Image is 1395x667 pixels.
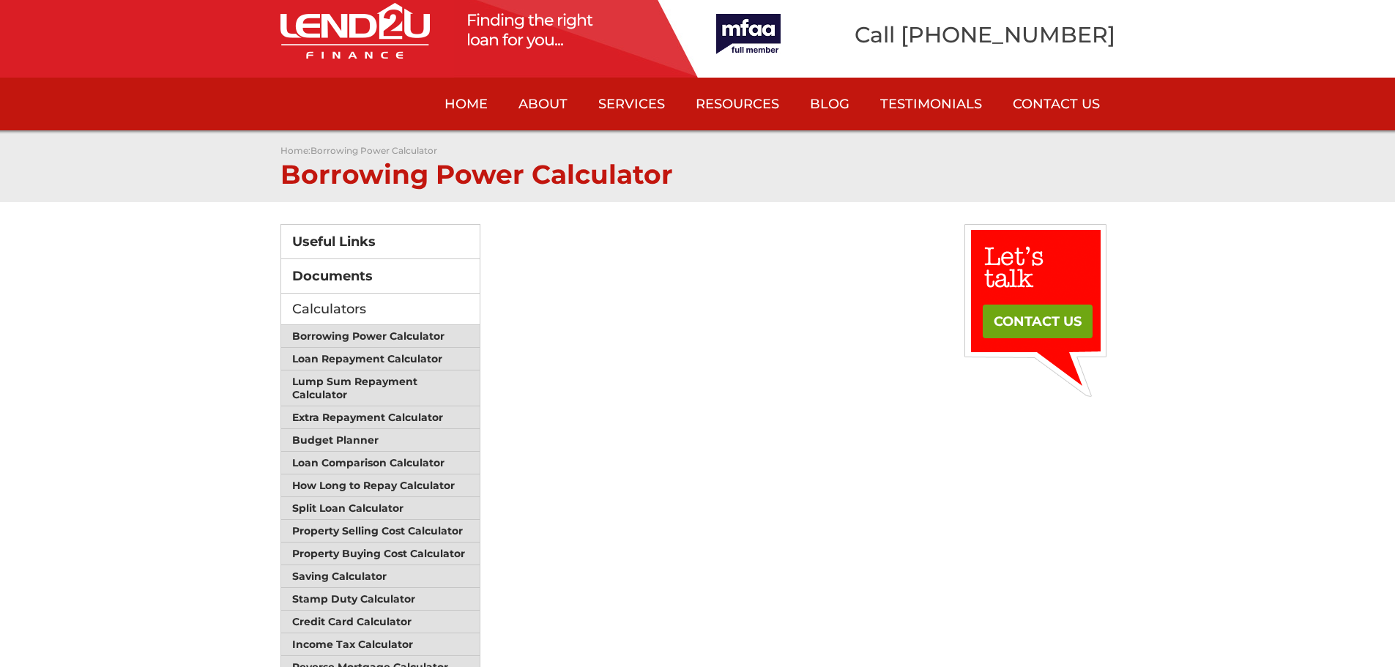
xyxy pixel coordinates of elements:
[281,497,480,520] a: Split Loan Calculator
[429,78,503,130] a: Home
[997,78,1115,130] a: Contact Us
[281,543,480,565] a: Property Buying Cost Calculator
[281,259,480,293] a: Documents
[795,78,865,130] a: Blog
[680,78,795,130] a: Resources
[281,633,480,656] a: Income Tax Calculator
[281,520,480,543] a: Property Selling Cost Calculator
[281,474,480,497] a: How Long to Repay Calculator
[280,156,1115,187] h1: Borrowing Power Calculator
[281,406,480,429] a: Extra Repayment Calculator
[281,325,480,348] a: Borrowing Power Calculator
[964,224,1106,397] img: text3.gif
[503,78,583,130] a: About
[280,294,481,325] div: Calculators
[281,565,480,588] a: Saving Calculator
[281,611,480,633] a: Credit Card Calculator
[865,78,997,130] a: Testimonials
[281,225,480,259] a: Useful Links
[281,370,480,406] a: Lump Sum Repayment Calculator
[280,145,308,156] a: Home
[281,429,480,452] a: Budget Planner
[281,588,480,611] a: Stamp Duty Calculator
[281,348,480,370] a: Loan Repayment Calculator
[983,305,1093,338] a: CONTACT US
[280,145,1115,156] p: :
[281,452,480,474] a: Loan Comparison Calculator
[310,145,437,156] a: Borrowing Power Calculator
[583,78,680,130] a: Services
